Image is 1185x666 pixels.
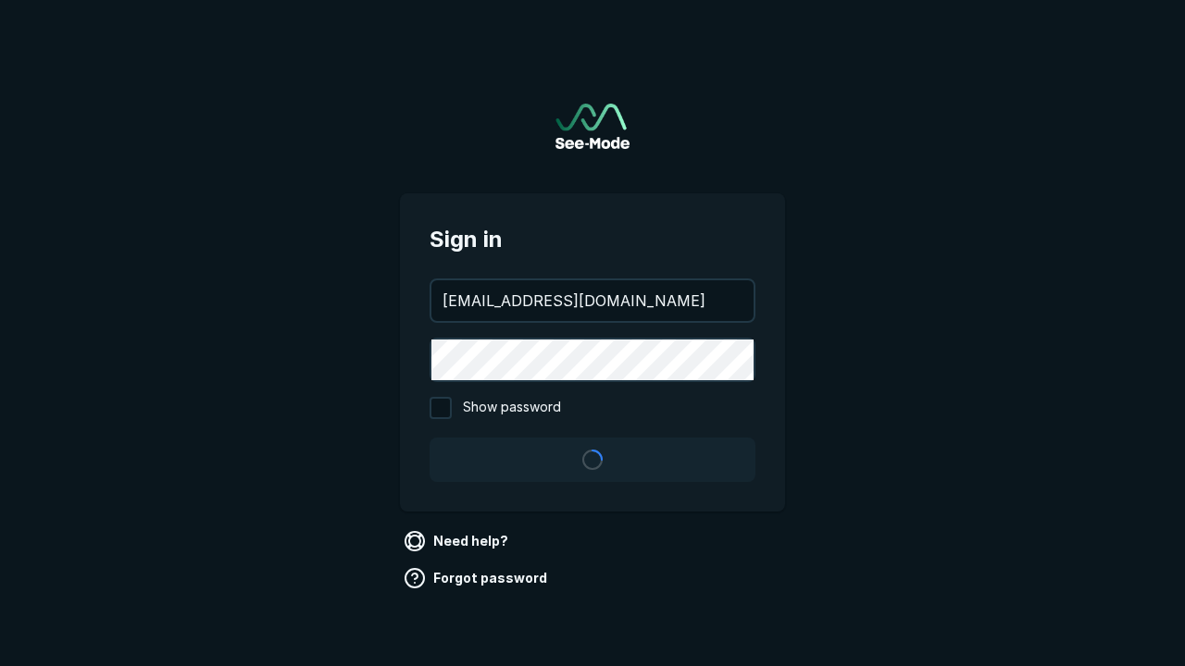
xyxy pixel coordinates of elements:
a: Forgot password [400,563,555,593]
a: Go to sign in [555,104,630,149]
a: Need help? [400,526,516,556]
span: Sign in [430,223,755,256]
span: Show password [463,397,561,419]
img: See-Mode Logo [555,104,630,149]
input: your@email.com [431,280,754,321]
